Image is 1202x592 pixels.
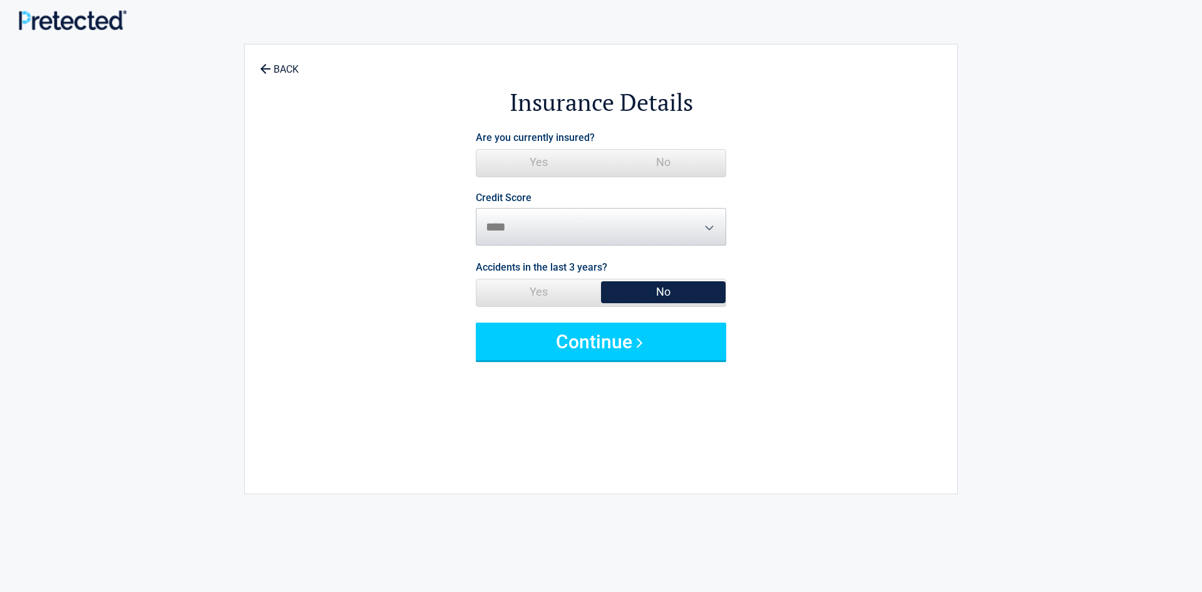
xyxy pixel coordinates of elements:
a: BACK [257,53,301,75]
span: Yes [476,150,601,175]
img: Main Logo [19,10,126,29]
label: Accidents in the last 3 years? [476,259,607,276]
button: Continue [476,323,726,360]
label: Are you currently insured? [476,129,595,146]
span: No [601,279,726,304]
h2: Insurance Details [314,86,888,118]
span: No [601,150,726,175]
span: Yes [476,279,601,304]
label: Credit Score [476,193,532,203]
